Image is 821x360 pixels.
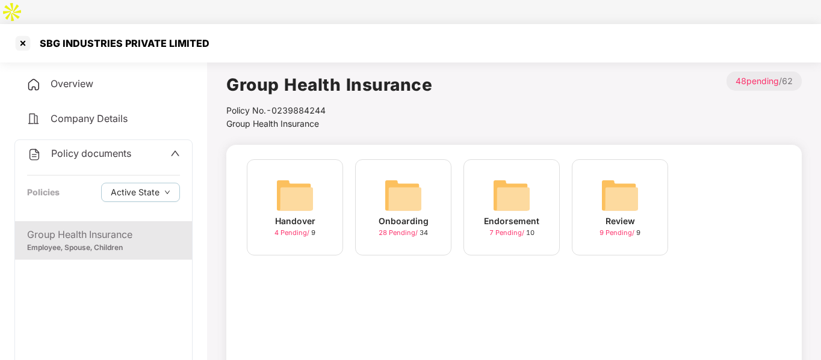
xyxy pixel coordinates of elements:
[384,176,423,215] img: svg+xml;base64,PHN2ZyB4bWxucz0iaHR0cDovL3d3dy53My5vcmcvMjAwMC9zdmciIHdpZHRoPSI2NCIgaGVpZ2h0PSI2NC...
[736,76,779,86] span: 48 pending
[727,72,802,91] p: / 62
[226,72,432,98] h1: Group Health Insurance
[492,176,531,215] img: svg+xml;base64,PHN2ZyB4bWxucz0iaHR0cDovL3d3dy53My5vcmcvMjAwMC9zdmciIHdpZHRoPSI2NCIgaGVpZ2h0PSI2NC...
[599,228,636,237] span: 9 Pending /
[226,104,432,117] div: Policy No.- 0239884244
[170,148,180,158] span: up
[599,228,640,238] div: 9
[164,189,170,196] span: down
[276,176,314,215] img: svg+xml;base64,PHN2ZyB4bWxucz0iaHR0cDovL3d3dy53My5vcmcvMjAwMC9zdmciIHdpZHRoPSI2NCIgaGVpZ2h0PSI2NC...
[274,228,315,238] div: 9
[33,37,209,49] div: SBG INDUSTRIES PRIVATE LIMITED
[489,228,526,237] span: 7 Pending /
[51,112,128,124] span: Company Details
[51,147,131,159] span: Policy documents
[226,118,319,129] span: Group Health Insurance
[275,215,315,228] div: Handover
[27,227,180,242] div: Group Health Insurance
[379,228,428,238] div: 34
[27,242,180,254] div: Employee, Spouse, Children
[27,147,42,162] img: svg+xml;base64,PHN2ZyB4bWxucz0iaHR0cDovL3d3dy53My5vcmcvMjAwMC9zdmciIHdpZHRoPSIyNCIgaGVpZ2h0PSIyNC...
[379,215,429,228] div: Onboarding
[274,228,311,237] span: 4 Pending /
[26,78,41,92] img: svg+xml;base64,PHN2ZyB4bWxucz0iaHR0cDovL3d3dy53My5vcmcvMjAwMC9zdmciIHdpZHRoPSIyNCIgaGVpZ2h0PSIyNC...
[111,186,160,199] span: Active State
[51,78,93,90] span: Overview
[489,228,534,238] div: 10
[101,183,180,202] button: Active Statedown
[606,215,635,228] div: Review
[26,112,41,126] img: svg+xml;base64,PHN2ZyB4bWxucz0iaHR0cDovL3d3dy53My5vcmcvMjAwMC9zdmciIHdpZHRoPSIyNCIgaGVpZ2h0PSIyNC...
[484,215,539,228] div: Endorsement
[27,186,60,199] div: Policies
[601,176,639,215] img: svg+xml;base64,PHN2ZyB4bWxucz0iaHR0cDovL3d3dy53My5vcmcvMjAwMC9zdmciIHdpZHRoPSI2NCIgaGVpZ2h0PSI2NC...
[379,228,420,237] span: 28 Pending /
